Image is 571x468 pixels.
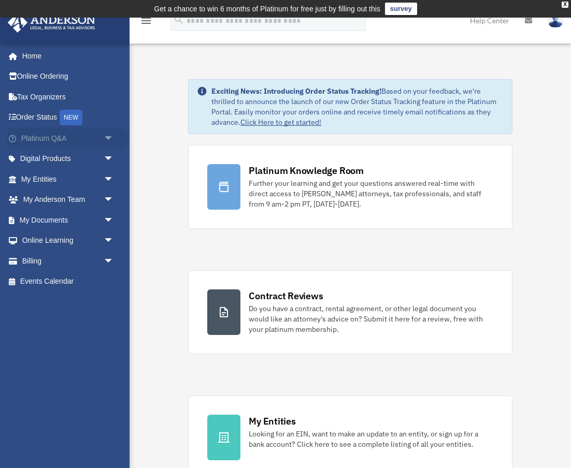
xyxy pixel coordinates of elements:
span: arrow_drop_down [104,210,124,231]
a: Home [7,46,124,66]
div: close [562,2,568,8]
a: Events Calendar [7,271,130,292]
div: Further your learning and get your questions answered real-time with direct access to [PERSON_NAM... [249,178,493,209]
img: User Pic [548,13,563,28]
div: Looking for an EIN, want to make an update to an entity, or sign up for a bank account? Click her... [249,429,493,449]
a: menu [140,18,152,27]
span: arrow_drop_down [104,230,124,252]
div: Do you have a contract, rental agreement, or other legal document you would like an attorney's ad... [249,303,493,334]
a: Digital Productsarrow_drop_down [7,149,130,169]
a: Platinum Knowledge Room Further your learning and get your questions answered real-time with dire... [188,145,512,229]
div: Get a chance to win 6 months of Platinum for free just by filling out this [154,3,380,15]
a: Billingarrow_drop_down [7,251,130,271]
span: arrow_drop_down [104,128,124,149]
i: menu [140,14,152,27]
img: Anderson Advisors Platinum Portal [5,12,98,33]
a: Tax Organizers [7,86,130,107]
div: Based on your feedback, we're thrilled to announce the launch of our new Order Status Tracking fe... [211,86,504,127]
div: My Entities [249,415,295,428]
span: arrow_drop_down [104,251,124,272]
a: Click Here to get started! [240,118,321,127]
div: Platinum Knowledge Room [249,164,364,177]
span: arrow_drop_down [104,149,124,170]
a: survey [385,3,417,15]
a: Contract Reviews Do you have a contract, rental agreement, or other legal document you would like... [188,270,512,354]
div: NEW [60,110,82,125]
i: search [173,14,184,25]
span: arrow_drop_down [104,169,124,190]
a: Order StatusNEW [7,107,130,128]
a: My Entitiesarrow_drop_down [7,169,130,189]
a: My Documentsarrow_drop_down [7,210,130,230]
span: arrow_drop_down [104,189,124,211]
strong: Exciting News: Introducing Order Status Tracking! [211,86,381,96]
a: Online Ordering [7,66,130,87]
a: Platinum Q&Aarrow_drop_down [7,128,130,149]
a: My Anderson Teamarrow_drop_down [7,189,130,210]
div: Contract Reviews [249,289,323,302]
a: Online Learningarrow_drop_down [7,230,130,251]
